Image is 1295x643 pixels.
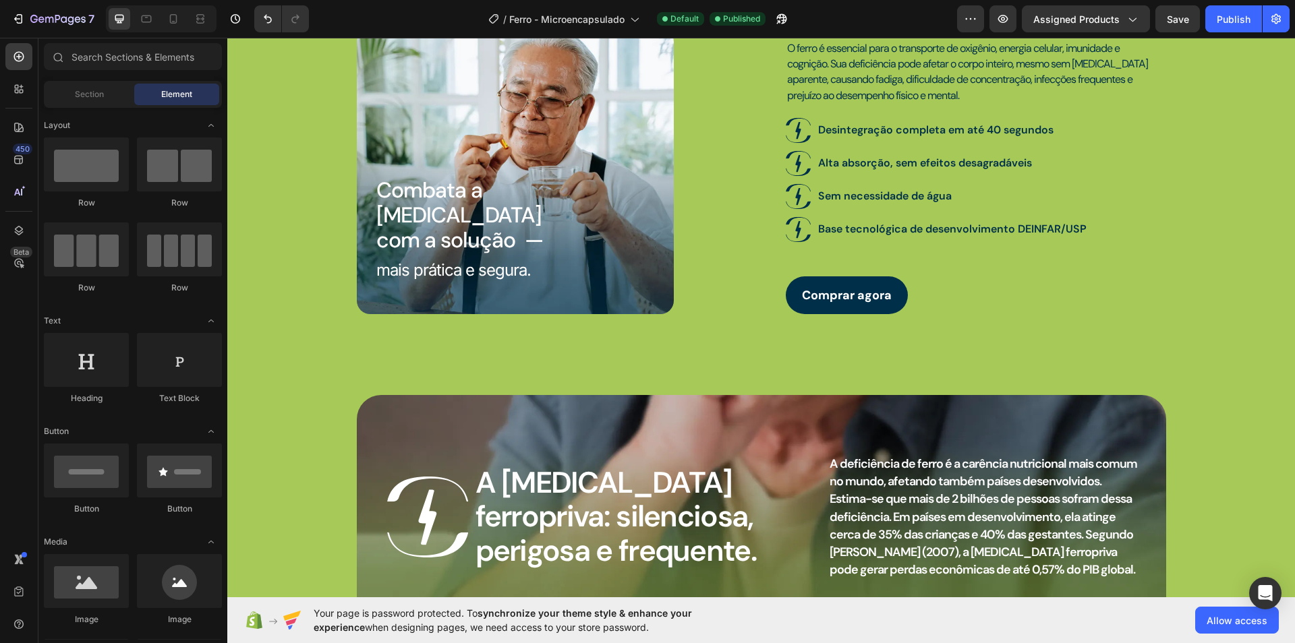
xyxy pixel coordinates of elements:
[44,613,129,625] div: Image
[591,116,859,135] p: Alta absorção, sem efeitos desagradáveis
[200,531,222,553] span: Toggle open
[44,43,222,70] input: Search Sections & Elements
[200,310,222,332] span: Toggle open
[5,5,100,32] button: 7
[602,417,915,541] p: A deficiência de ferro é a carência nutricional mais comum no mundo, afetando também países desen...
[75,88,104,100] span: Section
[314,607,692,633] span: synchronize your theme style & enhance your experience
[1022,5,1150,32] button: Assigned Products
[670,13,699,25] span: Default
[88,11,94,27] p: 7
[1167,13,1189,25] span: Save
[137,197,222,209] div: Row
[1205,5,1262,32] button: Publish
[723,13,760,25] span: Published
[44,392,129,404] div: Heading
[1033,12,1120,26] span: Assigned Products
[575,247,664,268] p: Comprar agora
[509,12,625,26] span: Ferro - Microencapsulado
[248,428,563,530] p: A [MEDICAL_DATA] ferropriva: silenciosa, perigosa e frequente.
[10,247,32,257] div: Beta
[137,613,222,625] div: Image
[558,239,681,276] button: <p>Comprar agora</p>
[1207,613,1267,627] span: Allow access
[44,536,67,548] span: Media
[44,503,129,515] div: Button
[1249,577,1282,609] div: Open Intercom Messenger
[200,421,222,442] span: Toggle open
[591,149,859,169] p: Sem necessidade de água
[314,606,745,634] span: Your page is password protected. To when designing pages, we need access to your store password.
[591,182,859,202] p: Base tecnológica de desenvolvimento DEINFAR/USP
[200,115,222,136] span: Toggle open
[137,282,222,294] div: Row
[13,144,32,154] div: 450
[227,38,1295,597] iframe: Design area
[137,503,222,515] div: Button
[1217,12,1250,26] div: Publish
[591,83,859,102] p: Desintegração completa em até 40 segundos
[1195,607,1279,634] button: Allow access
[44,119,70,131] span: Layout
[137,392,222,404] div: Text Block
[44,315,61,327] span: Text
[254,5,309,32] div: Undo/Redo
[1155,5,1200,32] button: Save
[161,88,192,100] span: Element
[503,12,507,26] span: /
[44,197,129,209] div: Row
[44,425,69,437] span: Button
[44,282,129,294] div: Row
